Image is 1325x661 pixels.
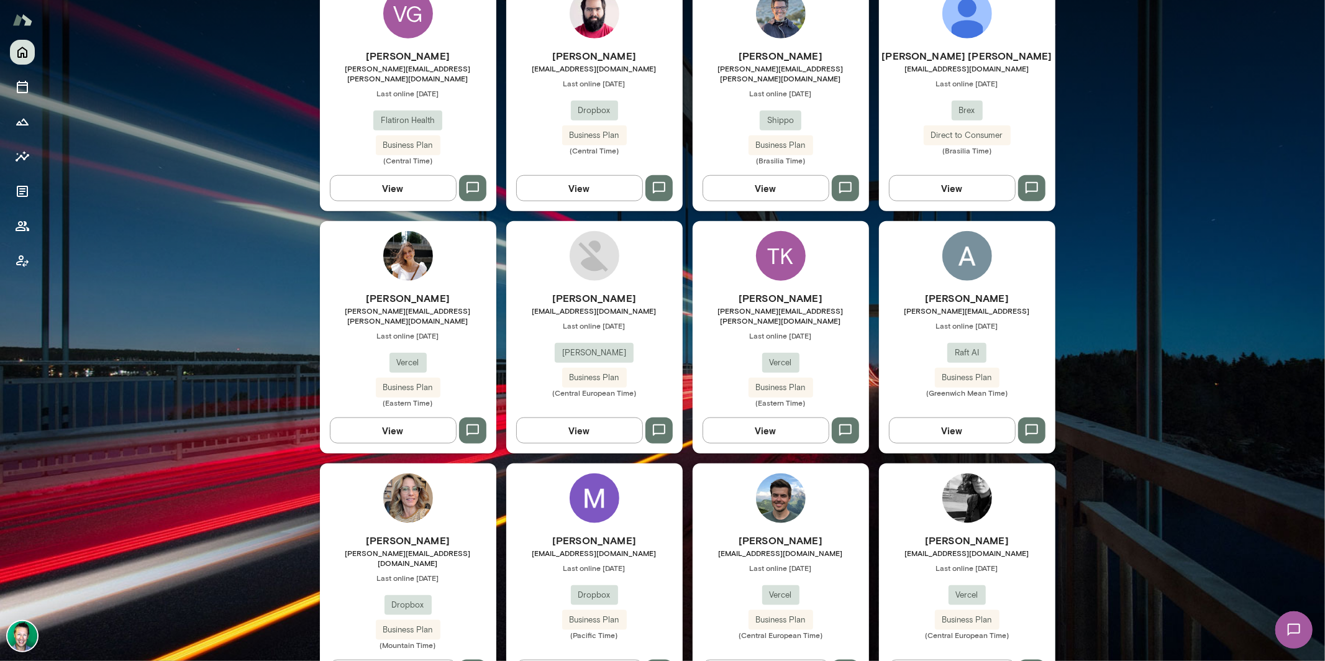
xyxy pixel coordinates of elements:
[376,624,440,636] span: Business Plan
[703,417,829,444] button: View
[949,589,986,601] span: Vercel
[506,563,683,573] span: Last online [DATE]
[935,614,999,626] span: Business Plan
[879,630,1055,640] span: (Central European Time)
[693,533,869,548] h6: [PERSON_NAME]
[506,78,683,88] span: Last online [DATE]
[879,533,1055,548] h6: [PERSON_NAME]
[320,88,496,98] span: Last online [DATE]
[889,175,1016,201] button: View
[320,291,496,306] h6: [PERSON_NAME]
[330,175,457,201] button: View
[320,48,496,63] h6: [PERSON_NAME]
[703,175,829,201] button: View
[506,548,683,558] span: [EMAIL_ADDRESS][DOMAIN_NAME]
[693,306,869,326] span: [PERSON_NAME][EMAIL_ADDRESS][PERSON_NAME][DOMAIN_NAME]
[570,473,619,523] img: Mark Shuster
[570,231,619,281] img: Ruben Segura
[693,48,869,63] h6: [PERSON_NAME]
[506,63,683,73] span: [EMAIL_ADDRESS][DOMAIN_NAME]
[879,321,1055,330] span: Last online [DATE]
[555,347,634,359] span: [PERSON_NAME]
[320,306,496,326] span: [PERSON_NAME][EMAIL_ADDRESS][PERSON_NAME][DOMAIN_NAME]
[952,104,983,117] span: Brex
[879,145,1055,155] span: (Brasilia Time)
[320,548,496,568] span: [PERSON_NAME][EMAIL_ADDRESS][DOMAIN_NAME]
[320,533,496,548] h6: [PERSON_NAME]
[376,381,440,394] span: Business Plan
[562,372,627,384] span: Business Plan
[373,114,442,127] span: Flatiron Health
[10,109,35,134] button: Growth Plan
[762,357,799,369] span: Vercel
[320,398,496,408] span: (Eastern Time)
[506,306,683,316] span: [EMAIL_ADDRESS][DOMAIN_NAME]
[693,88,869,98] span: Last online [DATE]
[330,417,457,444] button: View
[693,155,869,165] span: (Brasilia Time)
[516,417,643,444] button: View
[516,175,643,201] button: View
[383,231,433,281] img: Kathryn Middleton
[879,78,1055,88] span: Last online [DATE]
[693,63,869,83] span: [PERSON_NAME][EMAIL_ADDRESS][PERSON_NAME][DOMAIN_NAME]
[571,104,618,117] span: Dropbox
[10,40,35,65] button: Home
[320,640,496,650] span: (Mountain Time)
[693,563,869,573] span: Last online [DATE]
[879,48,1055,63] h6: [PERSON_NAME] [PERSON_NAME]
[760,114,801,127] span: Shippo
[693,291,869,306] h6: [PERSON_NAME]
[12,8,32,32] img: Mento
[320,330,496,340] span: Last online [DATE]
[693,548,869,558] span: [EMAIL_ADDRESS][DOMAIN_NAME]
[383,473,433,523] img: Barb Adams
[749,381,813,394] span: Business Plan
[879,306,1055,316] span: [PERSON_NAME][EMAIL_ADDRESS]
[389,357,427,369] span: Vercel
[562,614,627,626] span: Business Plan
[693,398,869,408] span: (Eastern Time)
[879,63,1055,73] span: [EMAIL_ADDRESS][DOMAIN_NAME]
[7,621,37,651] img: Brian Lawrence
[693,330,869,340] span: Last online [DATE]
[879,388,1055,398] span: (Greenwich Mean Time)
[942,473,992,523] img: Bel Curcio
[879,563,1055,573] span: Last online [DATE]
[10,248,35,273] button: Client app
[506,533,683,548] h6: [PERSON_NAME]
[506,630,683,640] span: (Pacific Time)
[749,139,813,152] span: Business Plan
[879,548,1055,558] span: [EMAIL_ADDRESS][DOMAIN_NAME]
[693,630,869,640] span: (Central European Time)
[10,179,35,204] button: Documents
[320,573,496,583] span: Last online [DATE]
[562,129,627,142] span: Business Plan
[320,63,496,83] span: [PERSON_NAME][EMAIL_ADDRESS][PERSON_NAME][DOMAIN_NAME]
[889,417,1016,444] button: View
[385,599,432,611] span: Dropbox
[506,388,683,398] span: (Central European Time)
[506,48,683,63] h6: [PERSON_NAME]
[10,144,35,169] button: Insights
[942,231,992,281] img: Akarsh Khatagalli
[571,589,618,601] span: Dropbox
[879,291,1055,306] h6: [PERSON_NAME]
[749,614,813,626] span: Business Plan
[506,291,683,306] h6: [PERSON_NAME]
[10,214,35,239] button: Members
[762,589,799,601] span: Vercel
[10,75,35,99] button: Sessions
[924,129,1011,142] span: Direct to Consumer
[935,372,999,384] span: Business Plan
[506,321,683,330] span: Last online [DATE]
[376,139,440,152] span: Business Plan
[320,155,496,165] span: (Central Time)
[506,145,683,155] span: (Central Time)
[756,473,806,523] img: Chris Widmaier
[756,231,806,281] div: TK
[947,347,986,359] span: Raft AI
